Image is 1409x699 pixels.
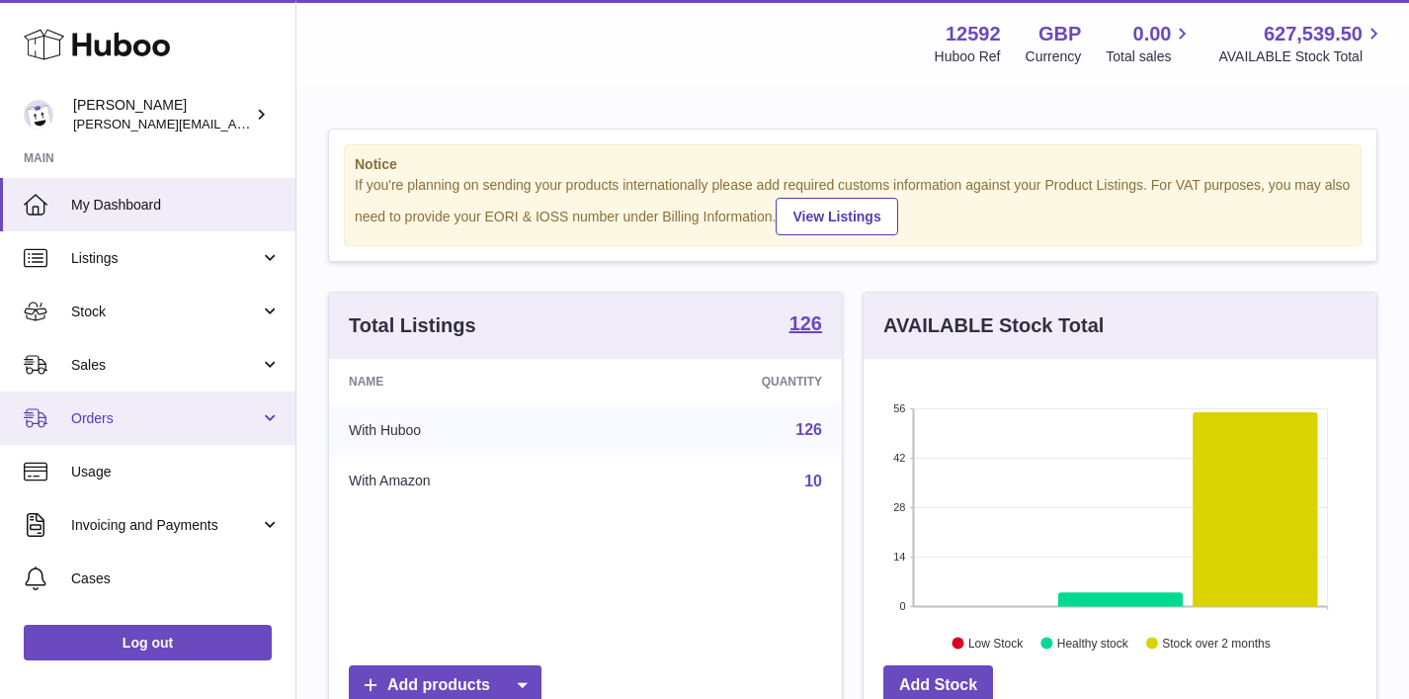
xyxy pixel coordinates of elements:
[899,600,905,612] text: 0
[355,176,1351,235] div: If you're planning on sending your products internationally please add required customs informati...
[329,404,610,456] td: With Huboo
[946,21,1001,47] strong: 12592
[349,312,476,339] h3: Total Listings
[1026,47,1082,66] div: Currency
[610,359,842,404] th: Quantity
[329,359,610,404] th: Name
[1106,21,1194,66] a: 0.00 Total sales
[71,249,260,268] span: Listings
[24,100,53,130] img: alessandra@kiwivapor.com
[71,463,281,481] span: Usage
[71,356,260,375] span: Sales
[935,47,1001,66] div: Huboo Ref
[71,303,260,321] span: Stock
[71,409,260,428] span: Orders
[71,569,281,588] span: Cases
[24,625,272,660] a: Log out
[1218,21,1385,66] a: 627,539.50 AVAILABLE Stock Total
[1106,47,1194,66] span: Total sales
[968,636,1024,650] text: Low Stock
[893,402,905,414] text: 56
[1264,21,1363,47] span: 627,539.50
[789,313,822,337] a: 126
[893,452,905,464] text: 42
[893,501,905,513] text: 28
[71,196,281,215] span: My Dashboard
[1218,47,1385,66] span: AVAILABLE Stock Total
[71,516,260,535] span: Invoicing and Payments
[795,421,822,438] a: 126
[893,551,905,563] text: 14
[73,96,251,133] div: [PERSON_NAME]
[1133,21,1172,47] span: 0.00
[804,473,822,489] a: 10
[329,456,610,507] td: With Amazon
[789,313,822,333] strong: 126
[355,155,1351,174] strong: Notice
[883,312,1104,339] h3: AVAILABLE Stock Total
[776,198,897,235] a: View Listings
[73,116,396,131] span: [PERSON_NAME][EMAIL_ADDRESS][DOMAIN_NAME]
[1162,636,1270,650] text: Stock over 2 months
[1057,636,1129,650] text: Healthy stock
[1038,21,1081,47] strong: GBP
